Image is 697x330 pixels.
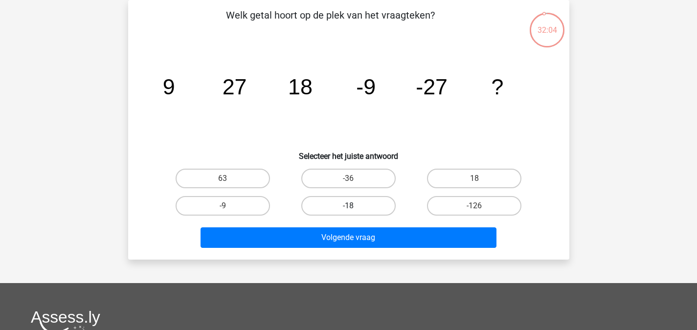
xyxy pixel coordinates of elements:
[491,74,503,99] tspan: ?
[162,74,175,99] tspan: 9
[144,144,554,161] h6: Selecteer het juiste antwoord
[416,74,448,99] tspan: -27
[356,74,376,99] tspan: -9
[529,12,565,36] div: 32:04
[301,196,396,216] label: -18
[427,169,521,188] label: 18
[301,169,396,188] label: -36
[176,169,270,188] label: 63
[427,196,521,216] label: -126
[144,8,517,37] p: Welk getal hoort op de plek van het vraagteken?
[201,227,496,248] button: Volgende vraag
[176,196,270,216] label: -9
[222,74,247,99] tspan: 27
[288,74,313,99] tspan: 18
